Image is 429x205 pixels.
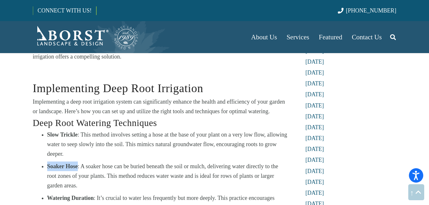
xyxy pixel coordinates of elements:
[282,21,314,53] a: Services
[408,184,424,200] a: Back to top
[251,33,277,41] span: About Us
[47,130,287,159] li: : This method involves setting a hose at the base of your plant on a very low flow, allowing wate...
[306,135,324,141] a: [DATE]
[306,91,324,98] a: [DATE]
[338,7,396,14] a: [PHONE_NUMBER]
[47,195,94,201] strong: Watering Duration
[306,48,324,54] a: [DATE]
[306,179,324,185] a: [DATE]
[347,21,387,53] a: Contact Us
[33,24,139,50] a: Borst-Logo
[306,124,324,130] a: [DATE]
[306,80,324,87] a: [DATE]
[306,69,324,76] a: [DATE]
[306,190,324,196] a: [DATE]
[352,33,382,41] span: Contact Us
[306,146,324,152] a: [DATE]
[306,102,324,109] a: [DATE]
[319,33,342,41] span: Featured
[306,59,324,65] a: [DATE]
[306,157,324,163] a: [DATE]
[33,116,287,130] h3: Deep Root Watering Techniques
[286,33,309,41] span: Services
[33,80,287,97] h2: Implementing Deep Root Irrigation
[387,29,399,45] a: Search
[33,97,287,116] p: Implementing a deep root irrigation system can significantly enhance the health and efficiency of...
[47,163,78,170] strong: Soaker Hose
[47,131,78,138] strong: Slow Trickle
[306,168,324,174] a: [DATE]
[246,21,282,53] a: About Us
[33,3,96,18] a: CONNECT WITH US!
[346,7,396,14] span: [PHONE_NUMBER]
[47,162,287,190] li: : A soaker hose can be buried beneath the soil or mulch, delivering water directly to the root zo...
[314,21,347,53] a: Featured
[306,113,324,120] a: [DATE]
